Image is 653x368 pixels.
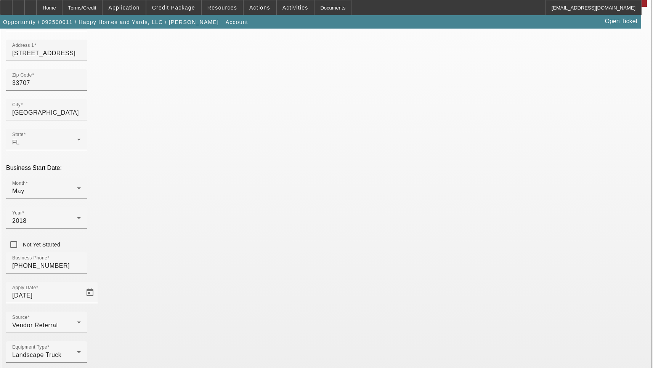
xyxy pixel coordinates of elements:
[12,43,34,48] mat-label: Address 1
[12,181,26,186] mat-label: Month
[103,0,145,15] button: Application
[12,102,21,107] mat-label: City
[108,5,140,11] span: Application
[82,285,98,300] button: Open calendar
[3,19,219,25] span: Opportunity / 092500011 / Happy Homes and Yards, LLC / [PERSON_NAME]
[12,352,61,358] span: Landscape Truck
[277,0,314,15] button: Activities
[12,139,20,146] span: FL
[12,322,58,328] span: Vendor Referral
[224,15,250,29] button: Account
[282,5,308,11] span: Activities
[12,132,24,137] mat-label: State
[146,0,201,15] button: Credit Package
[12,256,47,261] mat-label: Business Phone
[21,241,60,248] label: Not Yet Started
[202,0,243,15] button: Resources
[226,19,248,25] span: Account
[244,0,276,15] button: Actions
[602,15,640,28] a: Open Ticket
[249,5,270,11] span: Actions
[6,165,647,171] p: Business Start Date:
[12,345,47,350] mat-label: Equipment Type
[12,211,22,216] mat-label: Year
[12,188,24,194] span: May
[207,5,237,11] span: Resources
[12,218,27,224] span: 2018
[152,5,195,11] span: Credit Package
[12,315,27,320] mat-label: Source
[12,73,32,78] mat-label: Zip Code
[12,285,36,290] mat-label: Apply Date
